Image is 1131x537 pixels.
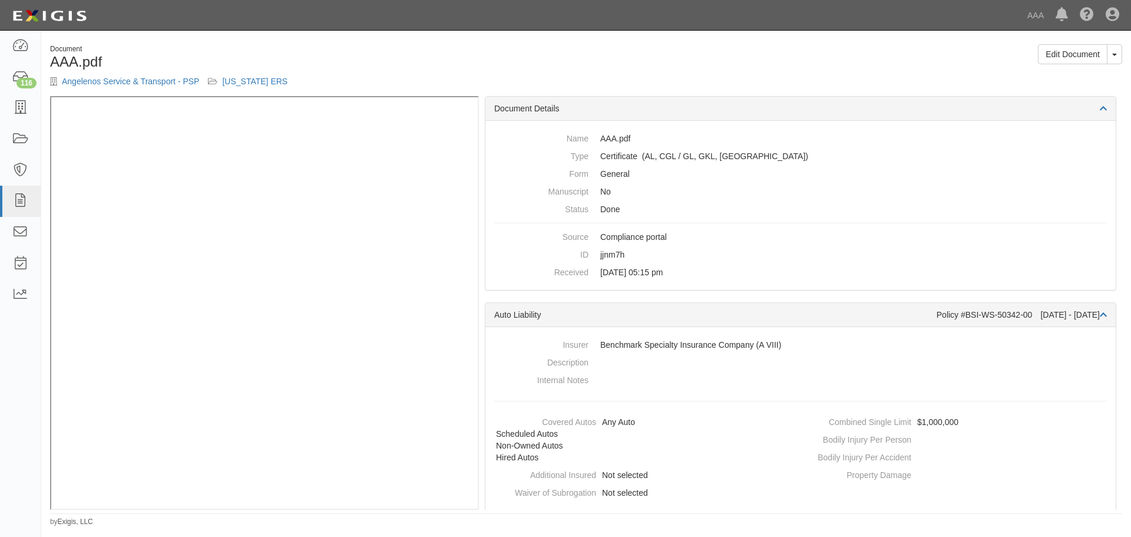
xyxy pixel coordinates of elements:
a: Exigis, LLC [58,518,93,526]
div: Document [50,44,577,54]
a: Angelenos Service & Transport - PSP [62,77,199,86]
dt: Bodily Injury Per Person [805,431,911,446]
dd: Not selected [490,466,796,484]
dt: Type [494,147,588,162]
dt: Form [494,165,588,180]
div: Auto Liability [494,309,937,321]
dd: No [494,183,1107,200]
dd: Any Auto, Scheduled Autos, Non-Owned Autos, Hired Autos [490,413,796,466]
div: Document Details [485,97,1116,121]
dt: Covered Autos [490,413,596,428]
i: Help Center - Complianz [1080,8,1094,22]
h1: AAA.pdf [50,54,577,70]
img: logo-5460c22ac91f19d4615b14bd174203de0afe785f0fc80cf4dbbc73dc1793850b.png [9,5,90,27]
dd: $1,000,000 [805,413,1111,431]
dt: Manuscript [494,183,588,197]
dd: Compliance portal [494,228,1107,246]
dd: Benchmark Specialty Insurance Company (A VIII) [494,336,1107,354]
dt: Internal Notes [494,371,588,386]
dt: Property Damage [805,466,911,481]
a: Edit Document [1038,44,1107,64]
dt: Source [494,228,588,243]
dt: Status [494,200,588,215]
dt: Name [494,130,588,144]
a: [US_STATE] ERS [222,77,287,86]
dt: Additional Insured [490,466,596,481]
dd: AAA.pdf [494,130,1107,147]
small: by [50,517,93,527]
dt: Description [494,354,588,368]
dt: ID [494,246,588,261]
dt: Insurer [494,336,588,351]
dd: Auto Liability Commercial General Liability / Garage Liability Garage Keepers Liability On-Hook [494,147,1107,165]
dd: [DATE] 05:15 pm [494,263,1107,281]
a: AAA [1021,4,1050,27]
dd: General [494,165,1107,183]
div: Policy #BSI-WS-50342-00 [DATE] - [DATE] [937,309,1107,321]
dd: Done [494,200,1107,218]
dt: Combined Single Limit [805,413,911,428]
dt: Bodily Injury Per Accident [805,449,911,463]
dt: Received [494,263,588,278]
dd: jjnm7h [494,246,1107,263]
div: 116 [16,78,37,88]
dt: Waiver of Subrogation [490,484,596,499]
dd: Not selected [490,484,796,502]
